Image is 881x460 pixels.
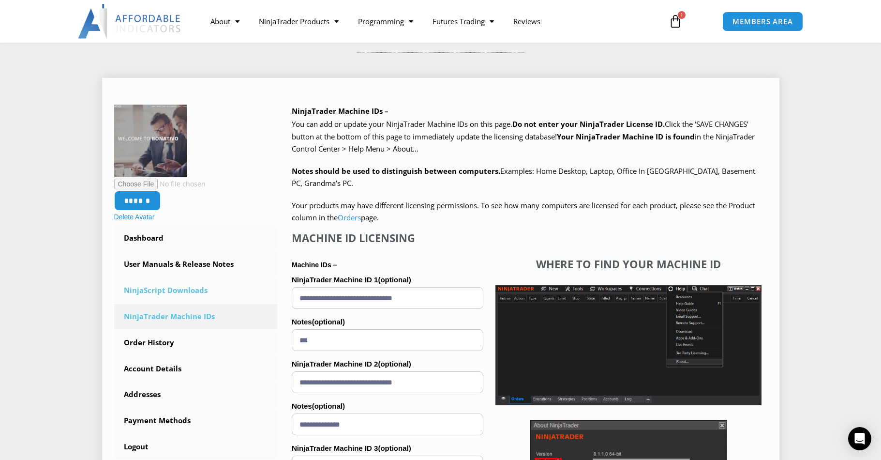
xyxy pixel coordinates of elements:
a: Logout [114,434,278,460]
label: NinjaTrader Machine ID 3 [292,441,483,456]
a: MEMBERS AREA [722,12,803,31]
a: NinjaTrader Machine IDs [114,304,278,329]
a: Reviews [504,10,550,32]
span: (optional) [312,402,345,410]
a: 1 [654,7,697,35]
span: (optional) [378,276,411,284]
label: NinjaTrader Machine ID 1 [292,273,483,287]
span: Examples: Home Desktop, Laptop, Office In [GEOGRAPHIC_DATA], Basement PC, Grandma’s PC. [292,166,755,188]
span: Your products may have different licensing permissions. To see how many computers are licensed fo... [292,200,755,223]
span: MEMBERS AREA [732,18,793,25]
span: (optional) [378,444,411,452]
h4: Machine ID Licensing [292,231,483,244]
img: LogoAI | Affordable Indicators – NinjaTrader [78,4,182,39]
a: Dashboard [114,226,278,251]
span: (optional) [312,318,345,326]
b: Do not enter your NinjaTrader License ID. [512,119,665,129]
a: NinjaScript Downloads [114,278,278,303]
a: Programming [348,10,423,32]
label: Notes [292,315,483,329]
h4: Where to find your Machine ID [495,258,762,270]
strong: Your NinjaTrader Machine ID is found [557,132,695,141]
a: NinjaTrader Products [249,10,348,32]
span: (optional) [378,360,411,368]
nav: Menu [201,10,657,32]
a: About [201,10,249,32]
a: Orders [338,213,361,222]
a: User Manuals & Release Notes [114,252,278,277]
img: Screenshot 2025-01-17 1155544 | Affordable Indicators – NinjaTrader [495,285,762,405]
strong: Notes should be used to distinguish between computers. [292,166,500,176]
a: Order History [114,330,278,355]
a: Delete Avatar [114,213,155,221]
span: Click the ‘SAVE CHANGES’ button at the bottom of this page to immediately update the licensing da... [292,119,755,153]
span: 1 [678,11,686,19]
a: Payment Methods [114,408,278,433]
a: Futures Trading [423,10,504,32]
b: NinjaTrader Machine IDs – [292,106,388,116]
label: NinjaTrader Machine ID 2 [292,357,483,371]
label: Notes [292,399,483,414]
div: Open Intercom Messenger [848,427,871,450]
a: Account Details [114,356,278,382]
a: Addresses [114,382,278,407]
img: Bonativo-150x150.jpg [114,105,187,177]
nav: Account pages [114,226,278,460]
strong: Machine IDs – [292,261,337,269]
span: You can add or update your NinjaTrader Machine IDs on this page. [292,119,512,129]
